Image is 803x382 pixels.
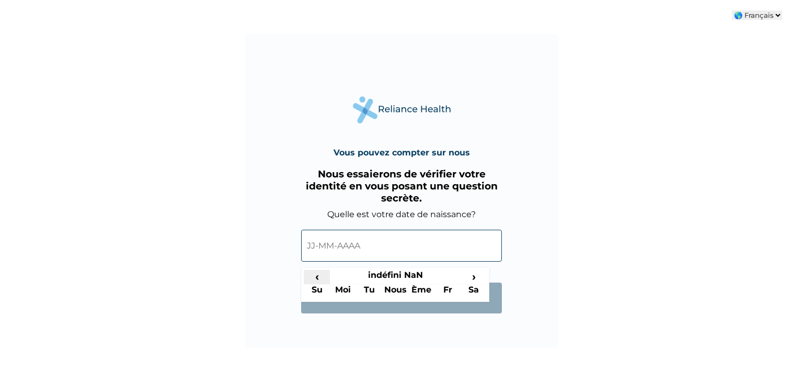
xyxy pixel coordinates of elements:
font: Moi [335,285,351,295]
font: Nous essaierons de vérifier votre identité en vous posant une question secrète. [306,168,498,204]
font: Vous pouvez compter sur nous [334,148,470,158]
font: Fr [443,285,452,295]
input: JJ-MM-AAAA [301,230,502,262]
font: indéfini NaN [368,270,423,280]
font: › [472,270,476,283]
img: Logo de Reliance Health [349,94,454,127]
font: ‹ [315,270,319,283]
font: Sa [468,285,479,295]
font: Su [312,285,323,295]
font: Tu [364,285,375,295]
font: Nous [384,285,407,295]
font: Quelle est votre date de naissance? [327,209,476,219]
font: Ème [411,285,431,295]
